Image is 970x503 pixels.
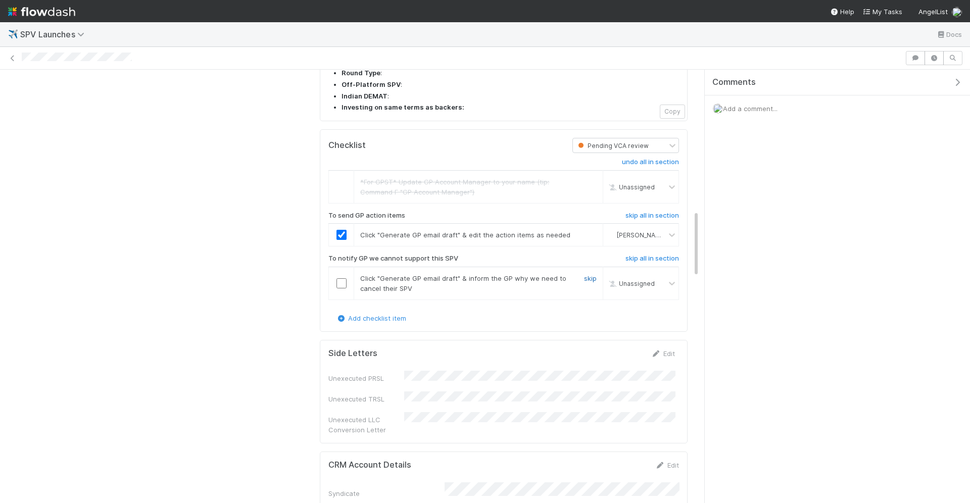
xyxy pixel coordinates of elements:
h6: undo all in section [622,158,679,166]
a: Edit [655,461,679,469]
a: skip [584,274,597,282]
div: Unexecuted TRSL [328,394,404,404]
strong: Off-Platform SPV [342,80,401,88]
a: undo all in section [622,158,679,170]
img: avatar_c597f508-4d28-4c7c-92e0-bd2d0d338f8e.png [952,7,962,17]
span: AngelList [918,8,948,16]
li: : [342,80,679,90]
span: SPV Launches [20,29,89,39]
a: skip all in section [625,255,679,267]
span: Unassigned [607,280,655,287]
a: My Tasks [862,7,902,17]
span: Click "Generate GP email draft" & edit the action items as needed [360,231,570,239]
strong: Indian DEMAT [342,92,387,100]
h6: To send GP action items [328,212,405,220]
h6: skip all in section [625,212,679,220]
li: : [342,68,679,78]
span: Comments [712,77,756,87]
img: logo-inverted-e16ddd16eac7371096b0.svg [8,3,75,20]
h5: CRM Account Details [328,460,411,470]
img: avatar_c597f508-4d28-4c7c-92e0-bd2d0d338f8e.png [713,104,723,114]
a: Add checklist item [336,314,406,322]
h6: skip all in section [625,255,679,263]
span: ✈️ [8,30,18,38]
span: Unassigned [607,183,655,190]
span: Pending VCA review [576,142,649,149]
span: Click "Generate GP email draft" & inform the GP why we need to cancel their SPV [360,274,566,292]
a: Edit [651,349,675,358]
span: [PERSON_NAME] [617,231,666,239]
button: Copy [660,105,685,119]
span: *For GPST* Update GP Account Manager to your name (tip: Command F "GP Account Manager") [360,178,549,196]
span: My Tasks [862,8,902,16]
strong: Round Type [342,69,380,77]
h5: Side Letters [328,348,377,359]
div: Help [830,7,854,17]
div: Unexecuted LLC Conversion Letter [328,415,404,435]
li: : [342,91,679,102]
a: skip all in section [625,212,679,224]
div: Syndicate [328,488,445,498]
div: Unexecuted PRSL [328,373,404,383]
h5: Checklist [328,140,366,150]
a: Docs [936,28,962,40]
h6: To notify GP we cannot support this SPV [328,255,458,263]
span: Add a comment... [723,105,778,113]
strong: Investing on same terms as backers: [342,103,464,111]
img: avatar_c597f508-4d28-4c7c-92e0-bd2d0d338f8e.png [607,231,615,239]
